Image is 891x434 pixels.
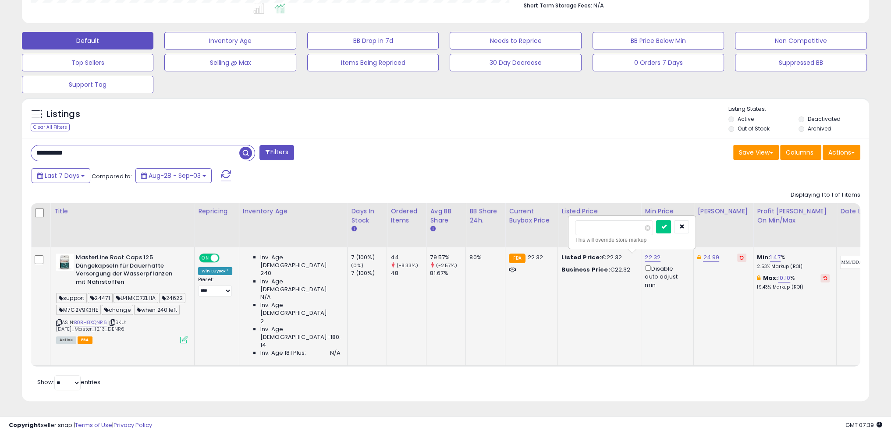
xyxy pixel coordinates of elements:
[159,293,185,303] span: 24622
[149,171,201,180] span: Aug-28 - Sep-03
[509,254,525,263] small: FBA
[845,421,882,429] span: 2025-09-11 07:39 GMT
[307,32,439,49] button: BB Drop in 7d
[778,274,790,282] a: 10.10
[351,269,387,277] div: 7 (100%)
[645,264,687,289] div: Disable auto adjust min
[430,269,465,277] div: 81.67%
[757,284,830,290] p: 19.43% Markup (ROI)
[307,54,439,71] button: Items Being Repriced
[450,32,581,49] button: Needs to Reprice
[164,54,296,71] button: Selling @ Max
[9,421,152,430] div: seller snap | |
[390,269,426,277] div: 48
[430,225,435,233] small: Avg BB Share.
[56,254,188,342] div: ASIN:
[593,1,604,10] span: N/A
[74,319,107,326] a: B0BH8XQNR6
[469,254,498,261] div: 80%
[528,253,543,261] span: 22.32
[733,145,779,160] button: Save View
[260,318,264,325] span: 2
[218,254,232,262] span: OFF
[243,207,344,216] div: Inventory Age
[808,115,841,123] label: Deactivated
[260,301,341,317] span: Inv. Age [DEMOGRAPHIC_DATA]:
[823,145,860,160] button: Actions
[757,274,830,290] div: %
[32,168,90,183] button: Last 7 Days
[436,262,457,269] small: (-2.57%)
[54,207,191,216] div: Title
[351,207,383,225] div: Days In Stock
[114,293,158,303] span: U4MKC7ZLHA
[330,349,341,357] span: N/A
[135,168,212,183] button: Aug-28 - Sep-03
[351,225,356,233] small: Days In Stock.
[92,172,132,180] span: Compared to:
[561,254,634,261] div: €22.32
[198,207,235,216] div: Repricing
[757,253,770,261] b: Min:
[198,267,232,275] div: Win BuyBox *
[75,421,112,429] a: Terms of Use
[56,254,74,271] img: 41q7rChCjVL._SL40_.jpg
[76,254,182,288] b: MasterLine Root Caps 125 Düngekapseln für Dauerhafte Versorgung der Wasserpflanzen mit Nährstoffen
[56,305,101,315] span: M7C2V9K3HE
[22,54,153,71] button: Top Sellers
[114,421,152,429] a: Privacy Policy
[738,125,770,132] label: Out of Stock
[198,277,232,296] div: Preset:
[593,54,724,71] button: 0 Orders 7 Days
[757,254,830,270] div: %
[735,54,866,71] button: Suppressed BB
[164,32,296,49] button: Inventory Age
[735,32,866,49] button: Non Competitive
[351,262,363,269] small: (0%)
[260,325,341,341] span: Inv. Age [DEMOGRAPHIC_DATA]-180:
[757,264,830,270] p: 2.53% Markup (ROI)
[390,207,422,225] div: Ordered Items
[561,266,634,274] div: €22.32
[575,236,689,244] div: This will override store markup
[259,145,294,160] button: Filters
[753,203,837,247] th: The percentage added to the cost of goods (COGS) that forms the calculator for Min & Max prices.
[728,105,869,113] p: Listing States:
[697,207,749,216] div: [PERSON_NAME]
[808,125,831,132] label: Archived
[509,207,554,225] div: Current Buybox Price
[645,253,660,262] a: 22.32
[645,207,690,216] div: Min Price
[738,115,754,123] label: Active
[9,421,41,429] strong: Copyright
[260,341,266,349] span: 14
[593,32,724,49] button: BB Price Below Min
[88,293,113,303] span: 24471
[524,2,592,9] b: Short Term Storage Fees:
[390,254,426,261] div: 44
[763,274,778,282] b: Max:
[260,349,306,357] span: Inv. Age 181 Plus:
[703,253,719,262] a: 24.99
[561,253,601,261] b: Listed Price:
[200,254,211,262] span: ON
[56,336,76,344] span: All listings currently available for purchase on Amazon
[22,76,153,93] button: Support Tag
[56,319,126,332] span: | SKU: [DATE]_Master_12.13_DENR6
[561,207,637,216] div: Listed Price
[396,262,418,269] small: (-8.33%)
[351,254,387,261] div: 7 (100%)
[780,145,821,160] button: Columns
[561,265,610,274] b: Business Price:
[260,278,341,293] span: Inv. Age [DEMOGRAPHIC_DATA]:
[134,305,180,315] span: when 240 left
[430,207,462,225] div: Avg BB Share
[260,254,341,269] span: Inv. Age [DEMOGRAPHIC_DATA]:
[791,191,860,199] div: Displaying 1 to 1 of 1 items
[56,293,87,303] span: support
[31,123,70,131] div: Clear All Filters
[78,336,92,344] span: FBA
[469,207,501,225] div: BB Share 24h.
[450,54,581,71] button: 30 Day Decrease
[102,305,133,315] span: change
